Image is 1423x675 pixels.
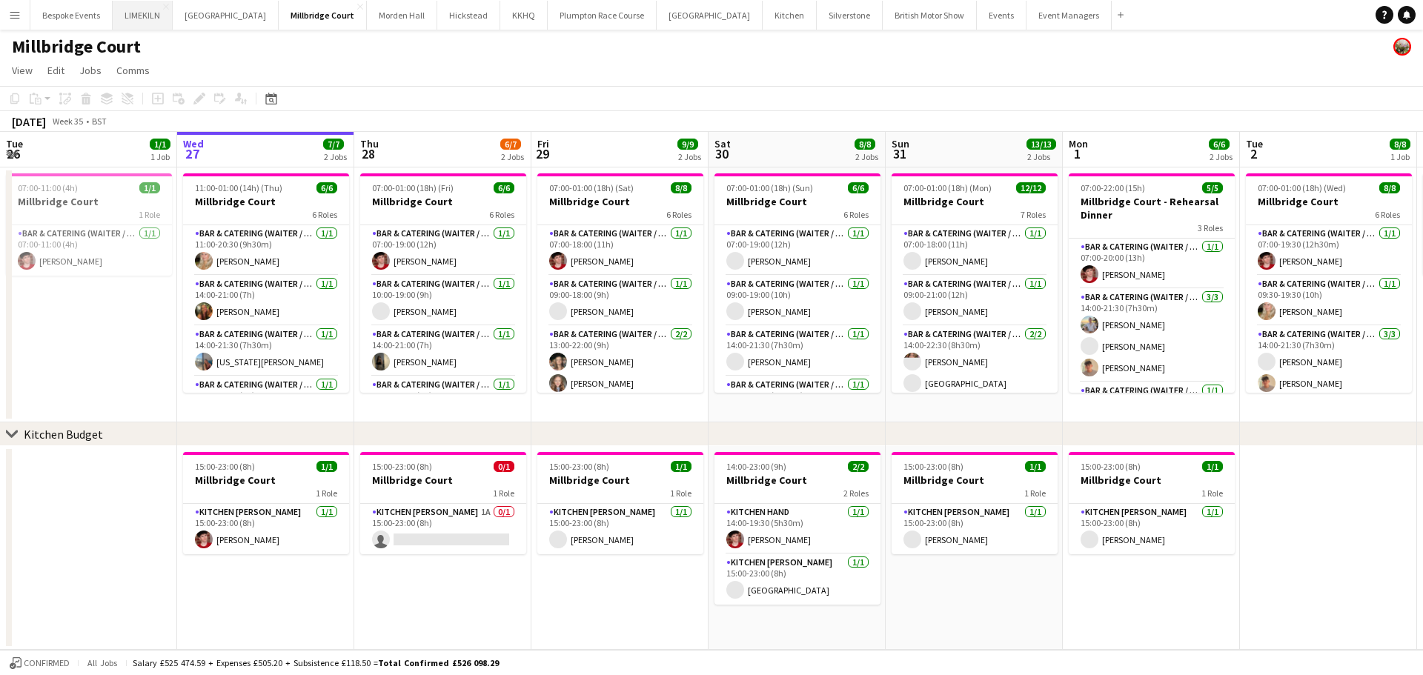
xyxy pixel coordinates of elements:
[494,461,514,472] span: 0/1
[494,182,514,193] span: 6/6
[323,139,344,150] span: 7/7
[537,173,703,393] app-job-card: 07:00-01:00 (18h) (Sat)8/8Millbridge Court6 RolesBar & Catering (Waiter / waitress)1/107:00-18:00...
[671,461,691,472] span: 1/1
[1069,137,1088,150] span: Mon
[537,473,703,487] h3: Millbridge Court
[367,1,437,30] button: Morden Hall
[1016,182,1046,193] span: 12/12
[1390,139,1410,150] span: 8/8
[183,137,204,150] span: Wed
[1375,209,1400,220] span: 6 Roles
[714,473,880,487] h3: Millbridge Court
[537,326,703,398] app-card-role: Bar & Catering (Waiter / waitress)2/213:00-22:00 (9h)[PERSON_NAME][PERSON_NAME]
[1246,195,1412,208] h3: Millbridge Court
[116,64,150,77] span: Comms
[1390,151,1410,162] div: 1 Job
[1067,145,1088,162] span: 1
[892,473,1058,487] h3: Millbridge Court
[6,195,172,208] h3: Millbridge Court
[843,209,869,220] span: 6 Roles
[1201,488,1223,499] span: 1 Role
[726,461,786,472] span: 14:00-23:00 (9h)
[817,1,883,30] button: Silverstone
[150,151,170,162] div: 1 Job
[1081,461,1141,472] span: 15:00-23:00 (8h)
[1246,173,1412,393] div: 07:00-01:00 (18h) (Wed)8/8Millbridge Court6 RolesBar & Catering (Waiter / waitress)1/107:00-19:30...
[183,452,349,554] app-job-card: 15:00-23:00 (8h)1/1Millbridge Court1 RoleKitchen [PERSON_NAME]1/115:00-23:00 (8h)[PERSON_NAME]
[714,276,880,326] app-card-role: Bar & Catering (Waiter / waitress)1/109:00-19:00 (10h)[PERSON_NAME]
[537,195,703,208] h3: Millbridge Court
[24,427,103,442] div: Kitchen Budget
[1081,182,1145,193] span: 07:00-22:00 (15h)
[12,114,46,129] div: [DATE]
[1198,222,1223,233] span: 3 Roles
[1069,473,1235,487] h3: Millbridge Court
[892,195,1058,208] h3: Millbridge Court
[1379,182,1400,193] span: 8/8
[316,461,337,472] span: 1/1
[1026,139,1056,150] span: 13/13
[537,452,703,554] app-job-card: 15:00-23:00 (8h)1/1Millbridge Court1 RoleKitchen [PERSON_NAME]1/115:00-23:00 (8h)[PERSON_NAME]
[671,182,691,193] span: 8/8
[889,145,909,162] span: 31
[714,137,731,150] span: Sat
[6,173,172,276] app-job-card: 07:00-11:00 (4h)1/1Millbridge Court1 RoleBar & Catering (Waiter / waitress)1/107:00-11:00 (4h)[PE...
[360,276,526,326] app-card-role: Bar & Catering (Waiter / waitress)1/110:00-19:00 (9h)[PERSON_NAME]
[360,195,526,208] h3: Millbridge Court
[1069,382,1235,433] app-card-role: Bar & Catering (Waiter / waitress)1/1
[378,657,499,668] span: Total Confirmed £526 098.29
[372,461,432,472] span: 15:00-23:00 (8h)
[1244,145,1263,162] span: 2
[1069,239,1235,289] app-card-role: Bar & Catering (Waiter / waitress)1/107:00-20:00 (13h)[PERSON_NAME]
[493,488,514,499] span: 1 Role
[883,1,977,30] button: British Motor Show
[84,657,120,668] span: All jobs
[714,225,880,276] app-card-role: Bar & Catering (Waiter / waitress)1/107:00-19:00 (12h)[PERSON_NAME]
[360,326,526,376] app-card-role: Bar & Catering (Waiter / waitress)1/114:00-21:00 (7h)[PERSON_NAME]
[73,61,107,80] a: Jobs
[360,504,526,554] app-card-role: Kitchen [PERSON_NAME]1A0/115:00-23:00 (8h)
[4,145,23,162] span: 26
[726,182,813,193] span: 07:00-01:00 (18h) (Sun)
[49,116,86,127] span: Week 35
[30,1,113,30] button: Bespoke Events
[183,173,349,393] div: 11:00-01:00 (14h) (Thu)6/6Millbridge Court6 RolesBar & Catering (Waiter / waitress)1/111:00-20:30...
[372,182,454,193] span: 07:00-01:00 (18h) (Fri)
[892,326,1058,398] app-card-role: Bar & Catering (Waiter / waitress)2/214:00-22:30 (8h30m)[PERSON_NAME][GEOGRAPHIC_DATA]
[1027,151,1055,162] div: 2 Jobs
[537,276,703,326] app-card-role: Bar & Catering (Waiter / waitress)1/109:00-18:00 (9h)[PERSON_NAME]
[360,452,526,554] app-job-card: 15:00-23:00 (8h)0/1Millbridge Court1 RoleKitchen [PERSON_NAME]1A0/115:00-23:00 (8h)
[1246,137,1263,150] span: Tue
[183,276,349,326] app-card-role: Bar & Catering (Waiter / waitress)1/114:00-21:00 (7h)[PERSON_NAME]
[181,145,204,162] span: 27
[714,504,880,554] app-card-role: Kitchen Hand1/114:00-19:30 (5h30m)[PERSON_NAME]
[1069,173,1235,393] div: 07:00-22:00 (15h)5/5Millbridge Court - Rehearsal Dinner3 RolesBar & Catering (Waiter / waitress)1...
[1021,209,1046,220] span: 7 Roles
[7,655,72,671] button: Confirmed
[113,1,173,30] button: LIMEKILN
[12,36,141,58] h1: Millbridge Court
[360,225,526,276] app-card-role: Bar & Catering (Waiter / waitress)1/107:00-19:00 (12h)[PERSON_NAME]
[500,139,521,150] span: 6/7
[139,209,160,220] span: 1 Role
[183,504,349,554] app-card-role: Kitchen [PERSON_NAME]1/115:00-23:00 (8h)[PERSON_NAME]
[360,173,526,393] app-job-card: 07:00-01:00 (18h) (Fri)6/6Millbridge Court6 RolesBar & Catering (Waiter / waitress)1/107:00-19:00...
[183,376,349,427] app-card-role: Bar & Catering (Waiter / waitress)1/114:00-23:00 (9h)
[848,461,869,472] span: 2/2
[316,488,337,499] span: 1 Role
[714,326,880,376] app-card-role: Bar & Catering (Waiter / waitress)1/114:00-21:30 (7h30m)[PERSON_NAME]
[1209,139,1230,150] span: 6/6
[537,137,549,150] span: Fri
[1202,182,1223,193] span: 5/5
[501,151,524,162] div: 2 Jobs
[279,1,367,30] button: Millbridge Court
[312,209,337,220] span: 6 Roles
[1202,461,1223,472] span: 1/1
[549,182,634,193] span: 07:00-01:00 (18h) (Sat)
[1069,452,1235,554] app-job-card: 15:00-23:00 (8h)1/1Millbridge Court1 RoleKitchen [PERSON_NAME]1/115:00-23:00 (8h)[PERSON_NAME]
[903,461,963,472] span: 15:00-23:00 (8h)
